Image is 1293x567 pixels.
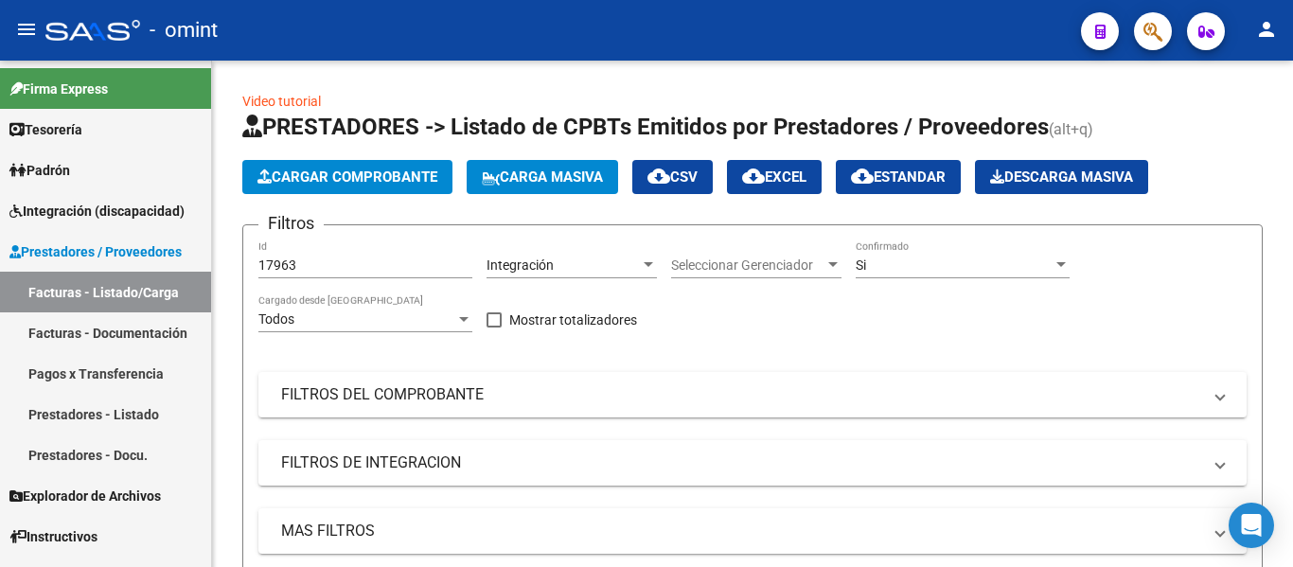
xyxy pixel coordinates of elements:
[242,160,452,194] button: Cargar Comprobante
[281,384,1201,405] mat-panel-title: FILTROS DEL COMPROBANTE
[257,168,437,186] span: Cargar Comprobante
[150,9,218,51] span: - omint
[742,165,765,187] mat-icon: cloud_download
[9,241,182,262] span: Prestadores / Proveedores
[632,160,713,194] button: CSV
[281,452,1201,473] mat-panel-title: FILTROS DE INTEGRACION
[482,168,603,186] span: Carga Masiva
[467,160,618,194] button: Carga Masiva
[509,309,637,331] span: Mostrar totalizadores
[647,168,698,186] span: CSV
[1049,120,1093,138] span: (alt+q)
[671,257,824,274] span: Seleccionar Gerenciador
[856,257,866,273] span: Si
[975,160,1148,194] button: Descarga Masiva
[15,18,38,41] mat-icon: menu
[258,508,1247,554] mat-expansion-panel-header: MAS FILTROS
[1229,503,1274,548] div: Open Intercom Messenger
[836,160,961,194] button: Estandar
[851,165,874,187] mat-icon: cloud_download
[990,168,1133,186] span: Descarga Masiva
[9,526,97,547] span: Instructivos
[9,79,108,99] span: Firma Express
[9,160,70,181] span: Padrón
[9,486,161,506] span: Explorador de Archivos
[487,257,554,273] span: Integración
[727,160,822,194] button: EXCEL
[281,521,1201,541] mat-panel-title: MAS FILTROS
[1255,18,1278,41] mat-icon: person
[9,119,82,140] span: Tesorería
[647,165,670,187] mat-icon: cloud_download
[742,168,806,186] span: EXCEL
[975,160,1148,194] app-download-masive: Descarga masiva de comprobantes (adjuntos)
[258,210,324,237] h3: Filtros
[258,372,1247,417] mat-expansion-panel-header: FILTROS DEL COMPROBANTE
[242,114,1049,140] span: PRESTADORES -> Listado de CPBTs Emitidos por Prestadores / Proveedores
[258,440,1247,486] mat-expansion-panel-header: FILTROS DE INTEGRACION
[851,168,946,186] span: Estandar
[9,201,185,221] span: Integración (discapacidad)
[258,311,294,327] span: Todos
[242,94,321,109] a: Video tutorial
